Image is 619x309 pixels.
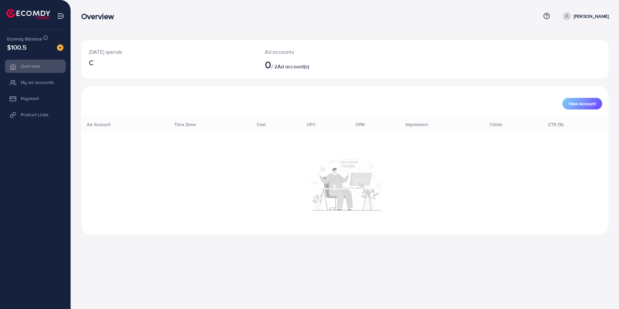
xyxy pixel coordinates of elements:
span: 0 [265,57,271,72]
span: New Account [569,101,596,106]
img: logo [6,9,50,19]
img: image [57,44,63,51]
p: [DATE] spends [89,48,249,56]
a: [PERSON_NAME] [560,12,609,20]
h2: / 2 [265,58,381,71]
span: $100.5 [7,42,27,52]
span: Ad account(s) [277,63,309,70]
h3: Overview [81,12,119,21]
span: Ecomdy Balance [7,36,42,42]
img: menu [57,12,64,20]
button: New Account [562,98,602,109]
p: [PERSON_NAME] [574,12,609,20]
p: Ad accounts [265,48,381,56]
